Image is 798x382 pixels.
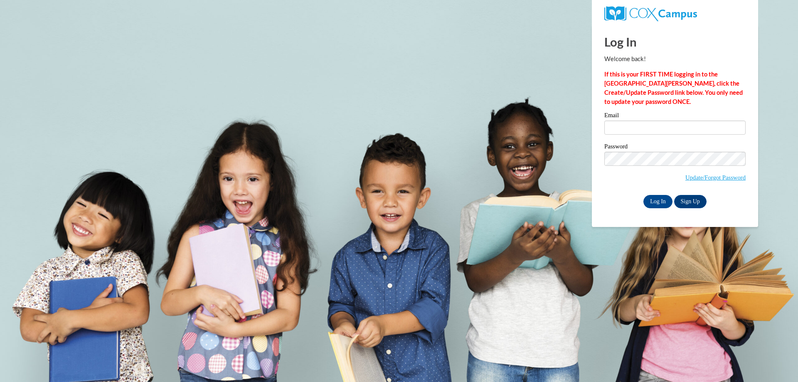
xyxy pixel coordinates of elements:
[604,143,746,152] label: Password
[643,195,672,208] input: Log In
[674,195,707,208] a: Sign Up
[604,54,746,64] p: Welcome back!
[604,33,746,50] h1: Log In
[604,112,746,121] label: Email
[604,10,697,17] a: COX Campus
[604,71,743,105] strong: If this is your FIRST TIME logging in to the [GEOGRAPHIC_DATA][PERSON_NAME], click the Create/Upd...
[604,6,697,21] img: COX Campus
[685,174,746,181] a: Update/Forgot Password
